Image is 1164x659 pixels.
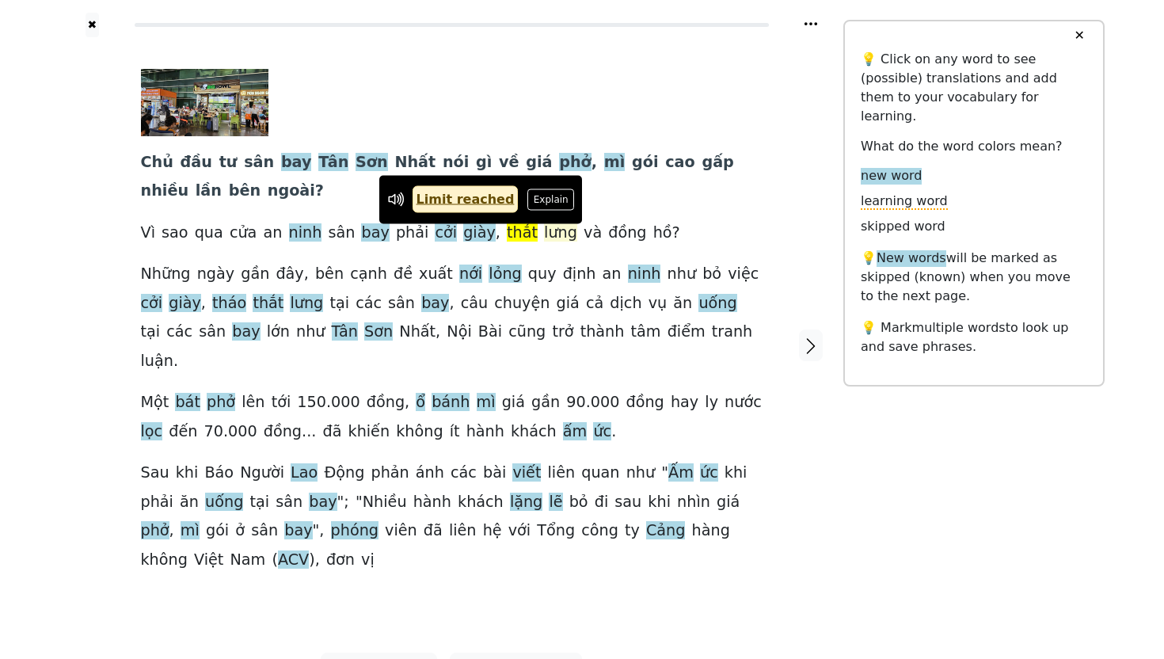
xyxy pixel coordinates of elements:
span: phải [141,493,173,512]
span: ăn [180,493,199,512]
span: và [584,223,602,243]
span: Báo [204,463,234,483]
span: nhiều [141,181,189,201]
span: hành [413,493,451,512]
span: sân [388,294,415,314]
span: Động [324,463,364,483]
span: phở [141,521,169,541]
span: bánh [432,393,470,413]
span: New words [877,250,946,267]
span: viết [512,463,541,483]
span: ty [625,521,640,541]
span: mì [181,521,200,541]
span: Cảng [646,521,686,541]
span: gói [206,521,229,541]
span: lỏng [489,265,521,284]
span: khi [648,493,671,512]
p: 💡 will be marked as skipped (known) when you move to the next page. [861,249,1087,306]
span: khi [176,463,199,483]
span: multiple words [912,320,1006,335]
span: đây [276,265,303,284]
span: . [611,422,616,442]
span: , [169,521,174,541]
span: bát [175,393,200,413]
span: sân [276,493,302,512]
span: vị [361,550,375,570]
span: Người [240,463,284,483]
span: bay [284,521,312,541]
span: 000 [228,422,257,442]
span: Vì [141,223,155,243]
span: bay [361,223,389,243]
span: giày [169,294,201,314]
span: nới [459,265,482,284]
span: Việt [194,550,223,570]
span: lưng [290,294,323,314]
span: uống [205,493,243,512]
span: các [451,463,477,483]
span: về [499,153,519,173]
span: lớn [267,322,290,342]
span: đồng [367,393,405,413]
h6: What do the word colors mean? [861,139,1087,154]
span: bên [315,265,344,284]
span: 90 [566,393,585,413]
span: giày [463,223,496,243]
span: gấp [702,153,733,173]
span: tại [249,493,269,512]
span: cao [665,153,695,173]
span: Nhiều [363,493,407,512]
span: Sau [141,463,169,483]
span: liên [449,521,477,541]
span: Một [141,393,169,413]
span: thành [580,322,625,342]
span: learning word [861,193,948,210]
span: tới [272,393,291,413]
span: Nhất [399,322,436,342]
span: tại [141,322,161,342]
span: tháo [212,294,246,314]
span: phải [396,223,428,243]
span: gần [241,265,269,284]
img: avatar1754795631796-17547956320621459066989-0-0-314-600-crop-1754795677379990250476.jpg [141,69,269,136]
span: . [173,352,178,371]
span: dịch [610,294,641,314]
span: bỏ [702,265,721,284]
span: sân [251,521,278,541]
span: hồ [653,223,672,243]
span: giá [557,294,580,314]
span: Sơn [364,322,393,342]
span: không [141,550,188,570]
a: Limit reached [413,186,519,213]
span: nhìn [677,493,710,512]
span: , [201,294,206,314]
span: các [166,322,192,342]
span: 150 [297,393,326,413]
span: ... [302,422,316,442]
span: liên [548,463,576,483]
span: khi [725,463,747,483]
span: quy [528,265,557,284]
span: phản [371,463,409,483]
span: giá [526,153,552,173]
span: viên [385,521,417,541]
span: "; [337,493,349,512]
span: gói [632,153,659,173]
span: , [436,322,440,342]
span: , [405,393,409,413]
span: Bài [478,322,502,342]
span: bay [281,153,312,173]
span: ngày [197,265,234,284]
span: Chủ [141,153,173,173]
span: phở [207,393,235,413]
span: như [296,322,325,342]
span: ít [450,422,460,442]
span: Sơn [356,153,388,173]
span: đơn [326,550,355,570]
span: tâm [631,322,661,342]
span: ? [672,223,680,243]
span: như [626,463,655,483]
span: ăn [673,294,692,314]
span: ức [593,422,611,442]
span: Nhất [394,153,436,173]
